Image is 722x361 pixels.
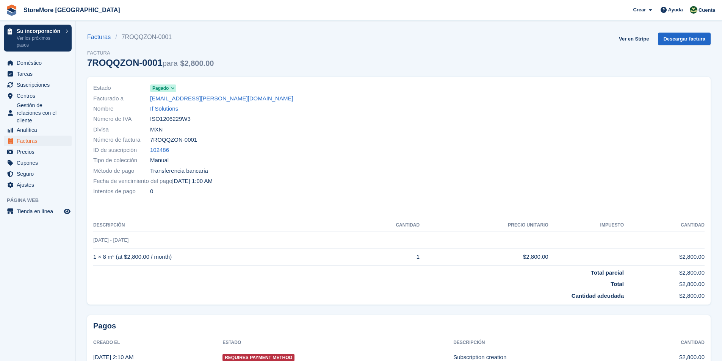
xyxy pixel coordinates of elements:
span: Página web [7,197,75,204]
a: 102486 [150,146,169,155]
strong: Total [611,281,624,287]
a: menu [4,180,72,190]
th: Cantidad [624,219,705,231]
th: CANTIDAD [344,219,420,231]
span: Ajustes [17,180,62,190]
a: StoreMore [GEOGRAPHIC_DATA] [20,4,123,16]
a: menu [4,147,72,157]
strong: Cantidad adeudada [572,292,624,299]
th: Estado [222,337,453,349]
a: menu [4,169,72,179]
span: Tareas [17,69,62,79]
span: MXN [150,125,163,134]
a: Pagado [150,84,176,92]
nav: breadcrumbs [87,33,214,42]
th: Descripción [93,219,344,231]
time: 2025-09-01 08:10:15 UTC [93,354,133,360]
a: menu [4,158,72,168]
td: $2,800.00 [624,277,705,289]
span: Ayuda [668,6,683,14]
a: Facturas [87,33,115,42]
span: Suscripciones [17,80,62,90]
span: Intentos de pago [93,187,150,196]
td: $2,800.00 [624,289,705,300]
span: Método de pago [93,167,150,175]
span: Tienda en línea [17,206,62,217]
th: Cantidad [623,337,705,349]
span: Transferencia bancaria [150,167,208,175]
td: $2,800.00 [624,248,705,266]
span: Número de IVA [93,115,150,123]
span: Divisa [93,125,150,134]
span: Analítica [17,125,62,135]
span: Número de factura [93,136,150,144]
p: Ver los próximos pasos [17,35,62,48]
h2: Pagos [93,321,705,331]
a: Ver en Stripe [616,33,652,45]
div: 7ROQQZON-0001 [87,58,214,68]
time: 2025-09-02 07:00:00 UTC [172,177,212,186]
td: $2,800.00 [420,248,548,266]
span: Pagado [152,85,169,92]
span: 7ROQQZON-0001 [150,136,197,144]
span: para [163,59,178,67]
a: menú [4,206,72,217]
a: menu [4,91,72,101]
a: menu [4,125,72,135]
span: ISO1206229W3 [150,115,191,123]
span: Cuenta [699,6,715,14]
a: menu [4,69,72,79]
td: 1 × 8 m² (at $2,800.00 / month) [93,248,344,266]
span: Seguro [17,169,62,179]
span: Doméstico [17,58,62,68]
span: Precios [17,147,62,157]
span: Cupones [17,158,62,168]
span: Facturado a [93,94,150,103]
span: Estado [93,84,150,92]
a: If Solutions [150,105,178,113]
span: Centros [17,91,62,101]
a: [EMAIL_ADDRESS][PERSON_NAME][DOMAIN_NAME] [150,94,293,103]
a: Vista previa de la tienda [63,207,72,216]
span: Tipo de colección [93,156,150,165]
a: menu [4,58,72,68]
p: Su incorporación [17,28,62,34]
th: Descripción [453,337,623,349]
span: Gestión de relaciones con el cliente [17,102,62,124]
span: Facturas [17,136,62,146]
a: menu [4,136,72,146]
span: $2,800.00 [180,59,214,67]
img: stora-icon-8386f47178a22dfd0bd8f6a31ec36ba5ce8667c1dd55bd0f319d3a0aa187defe.svg [6,5,17,16]
td: 1 [344,248,420,266]
th: Creado el [93,337,222,349]
span: Fecha de vencimiento del pago [93,177,172,186]
span: Crear [633,6,646,14]
strong: Total parcial [591,269,624,276]
span: ID de suscripción [93,146,150,155]
a: menu [4,102,72,124]
span: [DATE] - [DATE] [93,237,128,243]
span: Factura [87,49,214,57]
th: Impuesto [548,219,624,231]
span: Nombre [93,105,150,113]
th: Precio unitario [420,219,548,231]
span: Manual [150,156,169,165]
img: Claudia Cortes [690,6,697,14]
td: $2,800.00 [624,265,705,277]
span: 0 [150,187,153,196]
a: Su incorporación Ver los próximos pasos [4,25,72,52]
a: Descargar factura [658,33,711,45]
a: menu [4,80,72,90]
